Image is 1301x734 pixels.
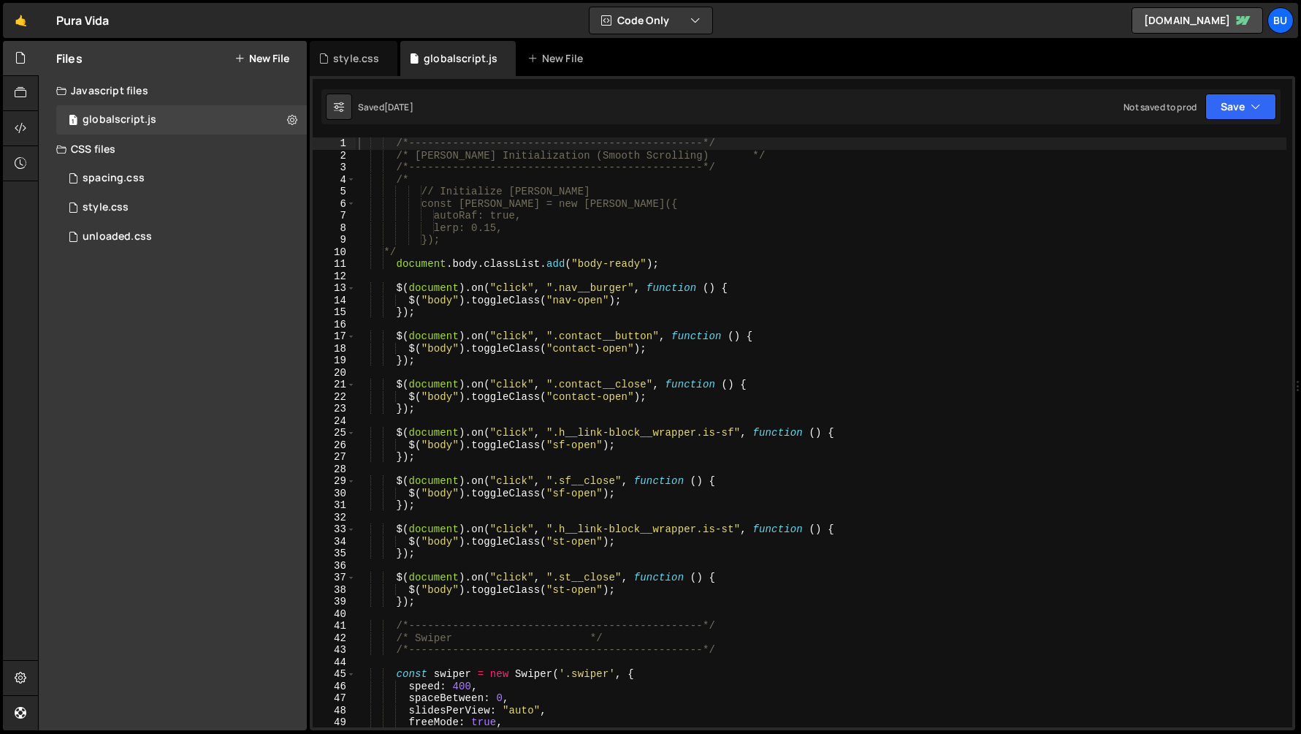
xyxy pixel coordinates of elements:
[56,105,307,135] div: 16149/43397.js
[313,681,356,693] div: 46
[313,536,356,548] div: 34
[384,101,413,113] div: [DATE]
[56,193,307,222] div: 16149/43398.css
[313,137,356,150] div: 1
[313,246,356,259] div: 10
[313,499,356,512] div: 31
[313,427,356,439] div: 25
[424,51,497,66] div: globalscript.js
[83,230,152,243] div: unloaded.css
[313,475,356,488] div: 29
[313,415,356,428] div: 24
[313,150,356,162] div: 2
[313,572,356,584] div: 37
[313,210,356,222] div: 7
[313,258,356,270] div: 11
[313,234,356,246] div: 9
[313,644,356,657] div: 43
[313,596,356,608] div: 39
[56,164,307,193] div: 16149/43400.css
[313,330,356,343] div: 17
[313,705,356,717] div: 48
[313,584,356,597] div: 38
[39,76,307,105] div: Javascript files
[313,198,356,211] div: 6
[313,548,356,560] div: 35
[313,306,356,319] div: 15
[527,51,589,66] div: New File
[1267,7,1294,34] a: Bu
[313,343,356,355] div: 18
[1123,101,1197,113] div: Not saved to prod
[83,113,156,126] div: globalscript.js
[313,439,356,452] div: 26
[1205,94,1276,120] button: Save
[56,12,109,29] div: Pura Vida
[313,270,356,283] div: 12
[313,403,356,415] div: 23
[313,282,356,295] div: 13
[313,379,356,391] div: 21
[313,512,356,524] div: 32
[313,319,356,331] div: 16
[56,50,83,67] h2: Files
[313,174,356,186] div: 4
[3,3,39,38] a: 🤙
[39,135,307,164] div: CSS files
[333,51,379,66] div: style.css
[313,391,356,404] div: 22
[56,222,307,251] div: 16149/43399.css
[69,116,77,127] span: 1
[358,101,413,113] div: Saved
[313,657,356,669] div: 44
[313,162,356,174] div: 3
[313,560,356,572] div: 36
[313,620,356,632] div: 41
[1132,7,1263,34] a: [DOMAIN_NAME]
[313,464,356,476] div: 28
[313,186,356,198] div: 5
[313,222,356,235] div: 8
[313,608,356,621] div: 40
[313,367,356,379] div: 20
[313,692,356,705] div: 47
[83,201,129,214] div: style.css
[313,668,356,681] div: 45
[313,295,356,307] div: 14
[313,451,356,464] div: 27
[590,7,712,34] button: Code Only
[83,172,145,185] div: spacing.css
[313,632,356,645] div: 42
[234,53,289,64] button: New File
[313,355,356,367] div: 19
[313,523,356,536] div: 33
[313,488,356,500] div: 30
[313,716,356,729] div: 49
